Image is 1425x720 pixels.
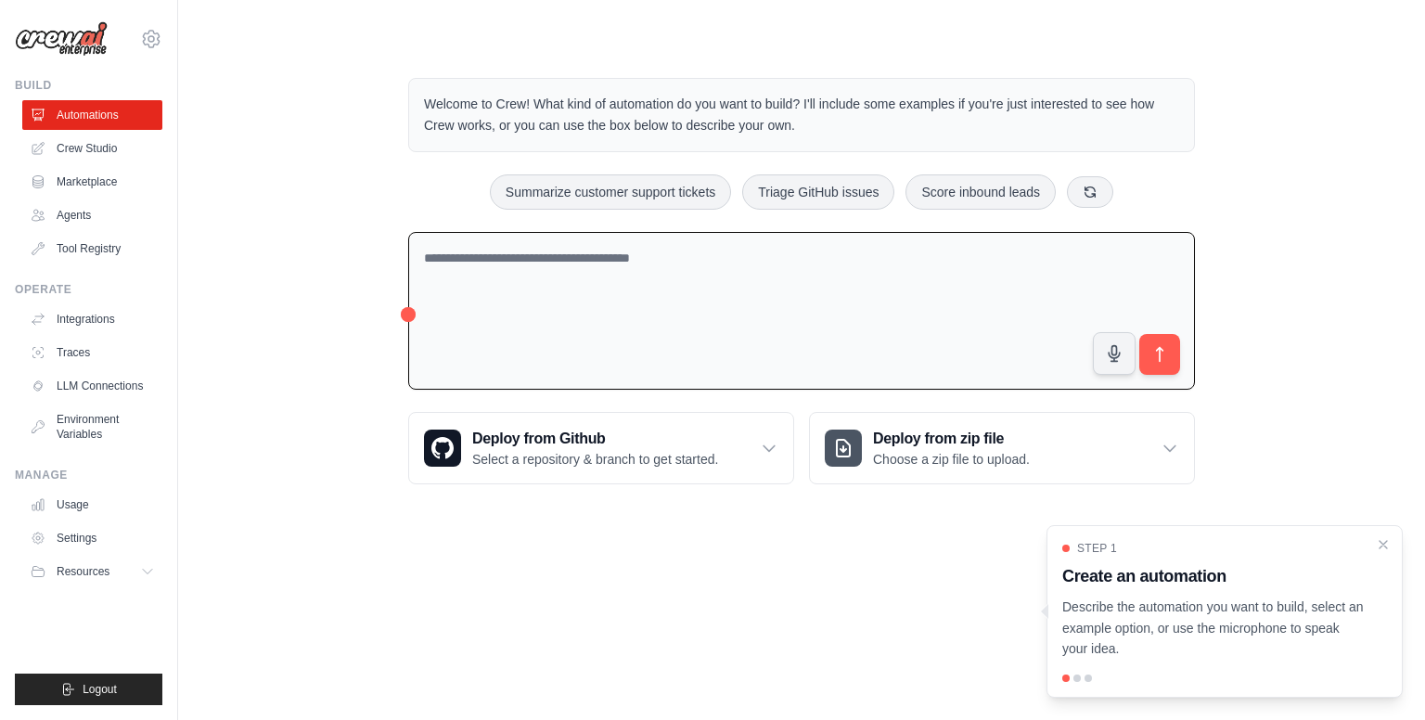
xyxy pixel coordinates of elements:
span: Step 1 [1077,541,1117,556]
a: LLM Connections [22,371,162,401]
div: Build [15,78,162,93]
p: Select a repository & branch to get started. [472,450,718,469]
a: Traces [22,338,162,367]
button: Triage GitHub issues [742,174,894,210]
a: Marketplace [22,167,162,197]
a: Tool Registry [22,234,162,264]
p: Welcome to Crew! What kind of automation do you want to build? I'll include some examples if you'... [424,94,1179,136]
button: Score inbound leads [905,174,1056,210]
a: Agents [22,200,162,230]
span: Resources [57,564,109,579]
img: Logo [15,21,108,57]
a: Environment Variables [22,405,162,449]
p: Choose a zip file to upload. [873,450,1030,469]
h3: Create an automation [1062,563,1365,589]
button: Resources [22,557,162,586]
h3: Deploy from zip file [873,428,1030,450]
button: Summarize customer support tickets [490,174,731,210]
p: Describe the automation you want to build, select an example option, or use the microphone to spe... [1062,597,1365,660]
span: Logout [83,682,117,697]
a: Integrations [22,304,162,334]
a: Settings [22,523,162,553]
a: Automations [22,100,162,130]
h3: Deploy from Github [472,428,718,450]
a: Usage [22,490,162,520]
a: Crew Studio [22,134,162,163]
button: Close walkthrough [1376,537,1391,552]
div: Manage [15,468,162,482]
div: Operate [15,282,162,297]
button: Logout [15,674,162,705]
